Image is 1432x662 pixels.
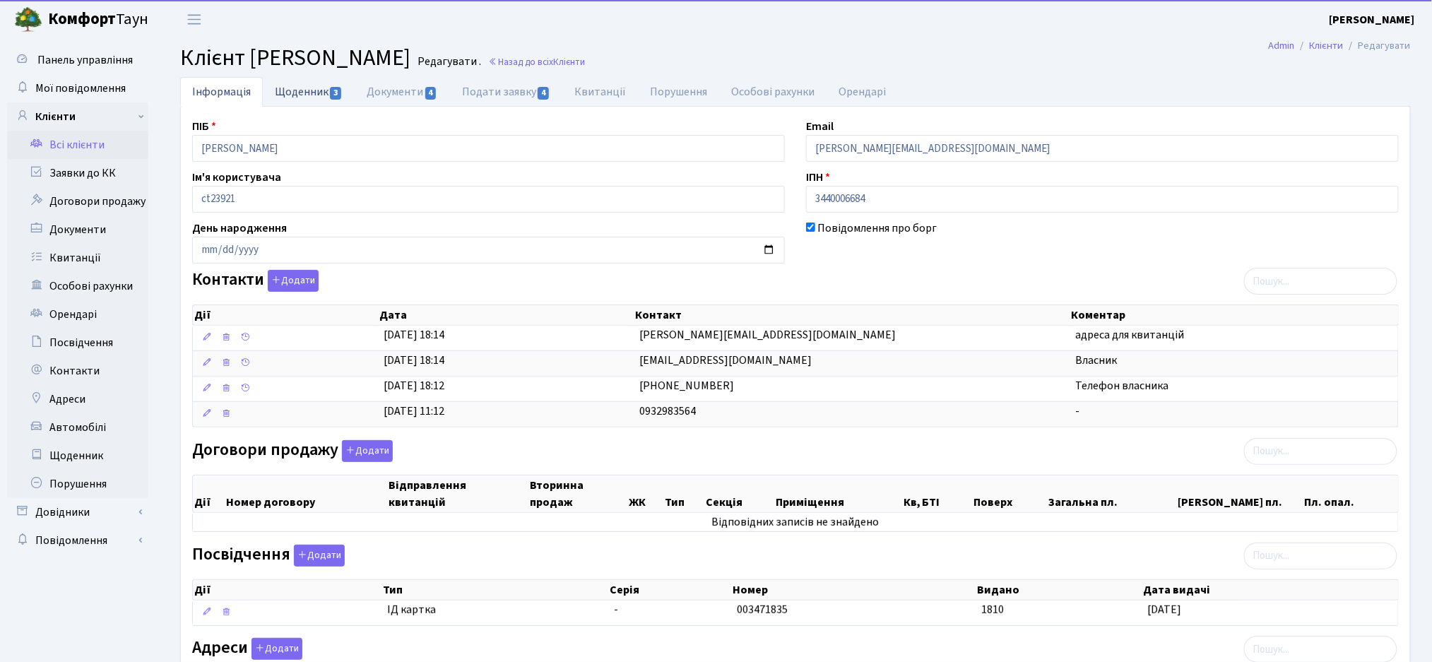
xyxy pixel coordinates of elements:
a: Документи [355,77,449,107]
a: Квитанції [7,244,148,272]
input: Пошук... [1244,438,1397,465]
li: Редагувати [1344,38,1411,54]
small: Редагувати . [415,55,481,69]
a: Посвідчення [7,329,148,357]
a: Контакти [7,357,148,385]
a: [PERSON_NAME] [1330,11,1415,28]
input: Пошук... [1244,268,1397,295]
button: Договори продажу [342,440,393,462]
span: 4 [538,87,549,100]
a: Заявки до КК [7,159,148,187]
a: Клієнти [1310,38,1344,53]
a: Щоденник [7,442,148,470]
label: Договори продажу [192,440,393,462]
span: Клієнт [PERSON_NAME] [180,42,410,74]
th: Дії [193,305,379,325]
a: Панель управління [7,46,148,74]
a: Назад до всіхКлієнти [488,55,585,69]
nav: breadcrumb [1248,31,1432,61]
a: Порушення [7,470,148,498]
th: Приміщення [774,475,902,512]
a: Автомобілі [7,413,148,442]
span: 3 [330,87,341,100]
button: Посвідчення [294,545,345,567]
a: Довідники [7,498,148,526]
th: Дії [193,475,225,512]
a: Мої повідомлення [7,74,148,102]
span: [DATE] 11:12 [384,403,444,419]
th: ЖК [627,475,664,512]
td: Відповідних записів не знайдено [193,513,1398,532]
input: Пошук... [1244,543,1397,569]
b: Комфорт [48,8,116,30]
a: Admin [1269,38,1295,53]
label: День народження [192,220,287,237]
label: Повідомлення про борг [817,220,937,237]
a: Особові рахунки [719,77,827,107]
th: [PERSON_NAME] пл. [1176,475,1303,512]
a: Орендарі [827,77,898,107]
th: Тип [664,475,704,512]
span: Власник [1075,353,1117,368]
a: Договори продажу [7,187,148,215]
span: 003471835 [737,602,788,617]
b: [PERSON_NAME] [1330,12,1415,28]
a: Додати [248,636,302,661]
span: [DATE] [1147,602,1181,617]
span: Таун [48,8,148,32]
button: Переключити навігацію [177,8,212,31]
a: Особові рахунки [7,272,148,300]
th: Видано [976,580,1142,600]
span: ІД картка [387,602,603,618]
a: Квитанції [562,77,638,107]
span: - [614,602,618,617]
span: [DATE] 18:14 [384,327,444,343]
th: Відправлення квитанцій [387,475,528,512]
label: Email [806,118,834,135]
a: Інформація [180,77,263,107]
button: Контакти [268,270,319,292]
span: - [1075,403,1079,419]
th: Тип [381,580,608,600]
a: Подати заявку [450,77,562,107]
a: Орендарі [7,300,148,329]
a: Клієнти [7,102,148,131]
a: Додати [264,268,319,292]
span: [DATE] 18:12 [384,378,444,394]
th: Поверх [972,475,1048,512]
th: Дата видачі [1142,580,1399,600]
button: Адреси [252,638,302,660]
span: [DATE] 18:14 [384,353,444,368]
span: [PERSON_NAME][EMAIL_ADDRESS][DOMAIN_NAME] [639,327,896,343]
label: Адреси [192,638,302,660]
a: Порушення [638,77,719,107]
span: [EMAIL_ADDRESS][DOMAIN_NAME] [639,353,812,368]
a: Щоденник [263,77,355,106]
th: Дії [193,580,381,600]
th: Номер [731,580,976,600]
th: Секція [704,475,774,512]
a: Додати [290,542,345,567]
th: Серія [608,580,731,600]
th: Вторинна продаж [528,475,627,512]
th: Коментар [1070,305,1399,325]
span: 1810 [981,602,1004,617]
span: [PHONE_NUMBER] [639,378,734,394]
label: ПІБ [192,118,216,135]
th: Загальна пл. [1048,475,1176,512]
label: Посвідчення [192,545,345,567]
a: Всі клієнти [7,131,148,159]
span: 0932983564 [639,403,696,419]
span: Клієнти [553,55,585,69]
label: ІПН [806,169,830,186]
a: Документи [7,215,148,244]
th: Пл. опал. [1303,475,1398,512]
span: 4 [425,87,437,100]
th: Контакт [634,305,1070,325]
th: Кв, БТІ [902,475,972,512]
a: Повідомлення [7,526,148,555]
a: Адреси [7,385,148,413]
th: Дата [379,305,634,325]
label: Контакти [192,270,319,292]
span: Мої повідомлення [35,81,126,96]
